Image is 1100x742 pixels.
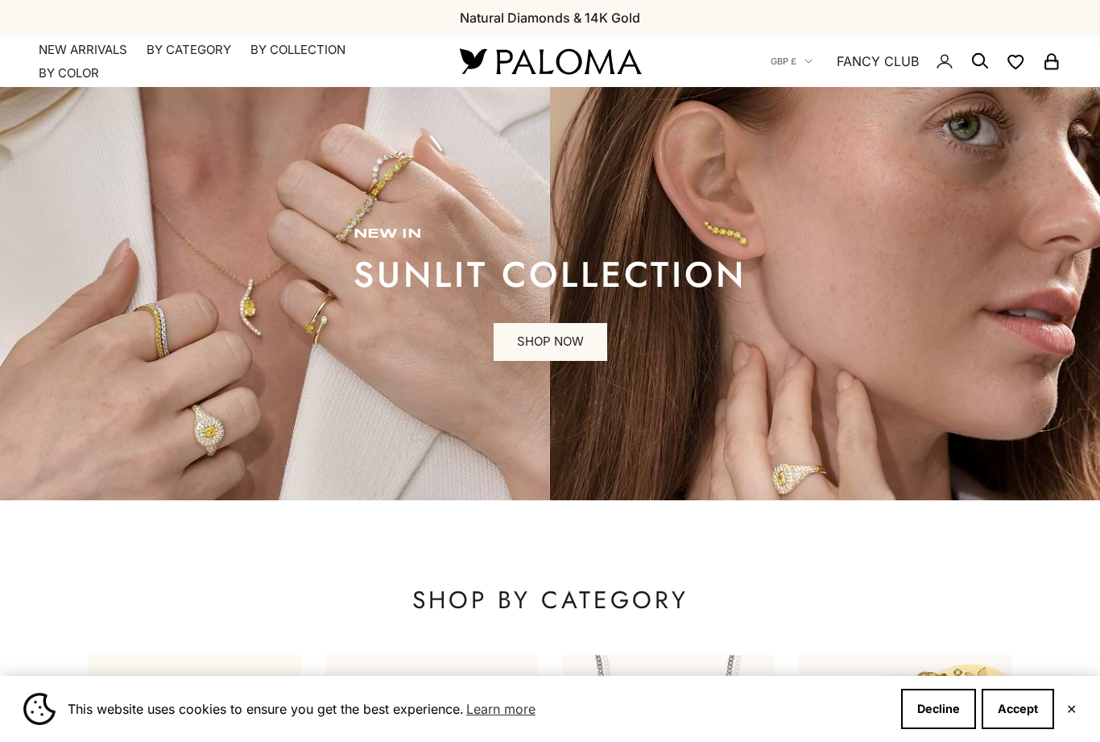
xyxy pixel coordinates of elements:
button: Close [1066,704,1077,714]
span: GBP £ [771,54,796,68]
summary: By Category [147,42,231,58]
span: This website uses cookies to ensure you get the best experience. [68,697,888,721]
nav: Primary navigation [39,42,421,81]
p: SHOP BY CATEGORY [88,584,1012,616]
a: NEW ARRIVALS [39,42,127,58]
button: GBP £ [771,54,813,68]
p: Natural Diamonds & 14K Gold [460,7,640,28]
p: new in [354,226,746,242]
button: Decline [901,689,976,729]
button: Accept [982,689,1054,729]
img: Cookie banner [23,693,56,725]
summary: By Collection [250,42,345,58]
nav: Secondary navigation [771,35,1061,87]
a: FANCY CLUB [837,51,919,72]
a: SHOP NOW [494,323,607,362]
summary: By Color [39,65,99,81]
a: Learn more [464,697,538,721]
p: sunlit collection [354,259,746,291]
